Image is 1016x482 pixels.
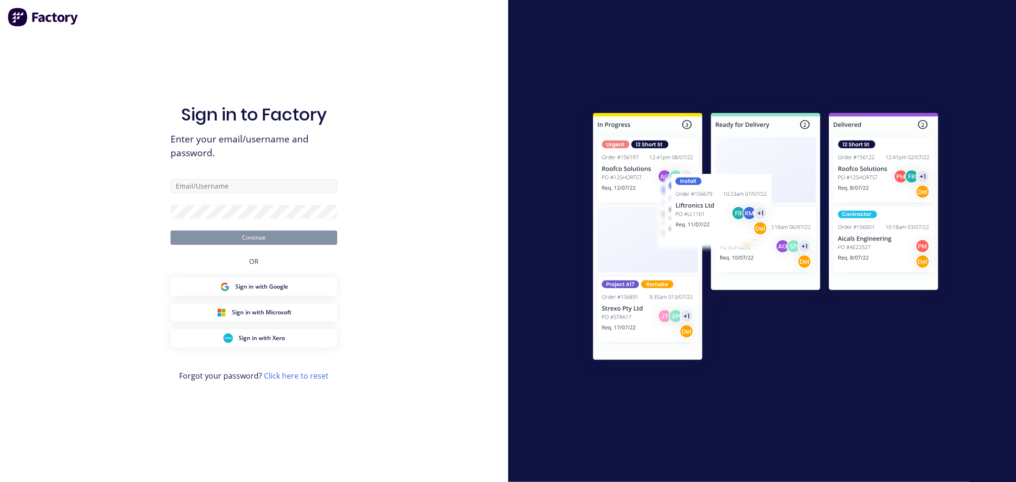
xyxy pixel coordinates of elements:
span: Sign in with Microsoft [232,308,292,317]
img: Factory [8,8,79,27]
img: Xero Sign in [223,333,233,343]
h1: Sign in to Factory [181,104,327,125]
span: Sign in with Xero [239,334,285,342]
a: Click here to reset [264,371,329,381]
span: Enter your email/username and password. [171,132,337,160]
input: Email/Username [171,179,337,193]
button: Google Sign inSign in with Google [171,278,337,296]
span: Forgot your password? [179,370,329,382]
span: Sign in with Google [235,282,288,291]
button: Xero Sign inSign in with Xero [171,329,337,347]
div: OR [249,245,259,278]
img: Sign in [572,94,959,382]
button: Microsoft Sign inSign in with Microsoft [171,303,337,321]
button: Continue [171,231,337,245]
img: Google Sign in [220,282,230,291]
img: Microsoft Sign in [217,308,226,317]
